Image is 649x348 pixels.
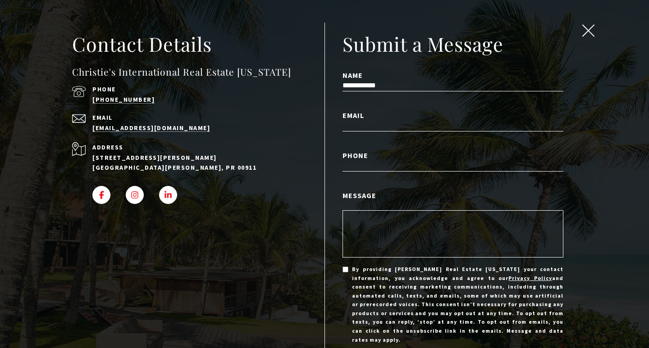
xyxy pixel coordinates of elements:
[9,20,130,27] div: Do you have questions?
[37,42,112,51] span: [PHONE_NUMBER]
[92,153,299,173] p: [STREET_ADDRESS][PERSON_NAME] [GEOGRAPHIC_DATA][PERSON_NAME], PR 00911
[580,24,597,40] button: close modal
[343,32,563,57] h2: Submit a Message
[352,265,563,344] span: By providing [PERSON_NAME] Real Estate [US_STATE] your contact information, you acknowledge and a...
[72,65,324,79] h4: Christie's International Real Estate [US_STATE]
[343,109,563,121] label: Email
[11,55,128,72] span: I agree to be contacted by [PERSON_NAME] International Real Estate PR via text, call & email. To ...
[126,186,144,204] a: INSTAGRAM - open in a new tab
[92,186,110,204] a: FACEBOOK - open in a new tab
[92,114,299,121] p: Email
[72,32,324,57] h2: Contact Details
[92,86,299,92] p: Phone
[92,124,210,132] a: [EMAIL_ADDRESS][DOMAIN_NAME]
[343,149,563,161] label: Phone
[9,29,130,35] div: Call or text [DATE], we are here to help!
[159,186,177,204] a: LINKEDIN - open in a new tab
[92,142,299,152] p: Address
[343,190,563,201] label: Message
[508,275,552,281] a: Privacy Policy - open in a new tab
[343,267,348,272] input: By providing [PERSON_NAME] Real Estate [US_STATE] your contact information, you acknowledge and a...
[92,95,155,104] a: call (939) 337-3000
[343,69,563,81] label: Name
